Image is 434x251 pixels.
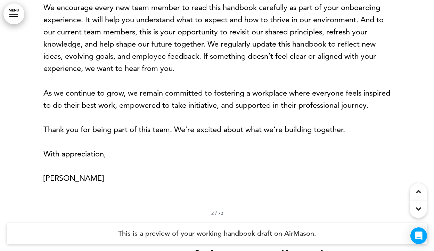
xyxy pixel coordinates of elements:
p: With appreciation, [43,148,391,160]
p: As we continue to grow, we remain committed to fostering a workplace where everyone feels inspire... [43,87,391,111]
h4: This is a preview of your working handbook draft on AirMason. [7,223,427,244]
div: Open Intercom Messenger [410,227,427,244]
p: Thank you for being part of this team. We’re excited about what we’re building together. [43,123,391,136]
a: MENU [3,3,24,24]
p: We encourage every new team member to read this handbook carefully as part of your onboarding exp... [43,1,391,75]
span: 2 / 70 [211,210,223,216]
p: [PERSON_NAME] [43,172,391,184]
